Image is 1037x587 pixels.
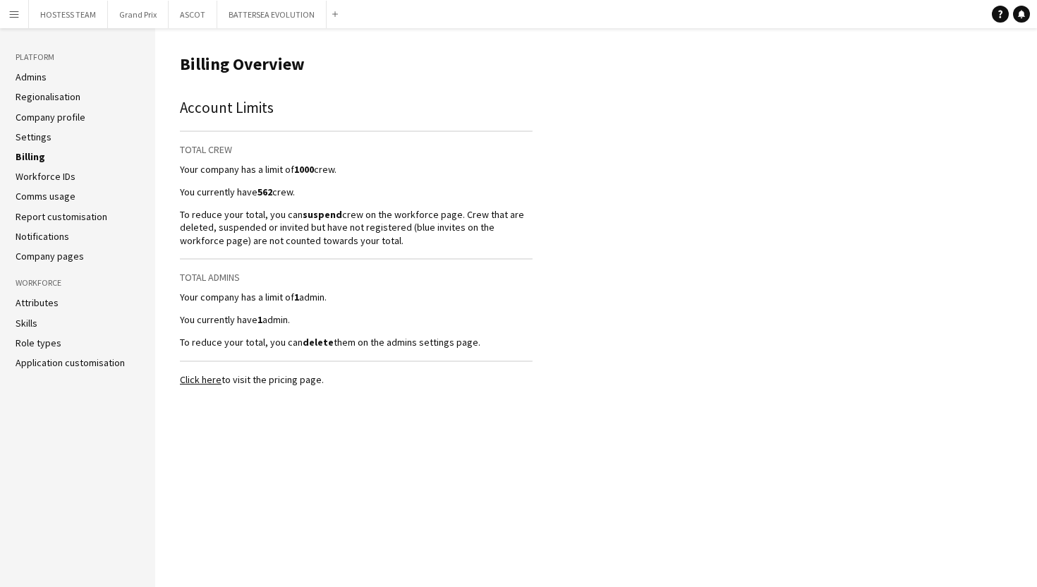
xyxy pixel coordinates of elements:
[16,150,45,163] a: Billing
[16,71,47,83] a: Admins
[180,373,222,386] a: Click here
[180,208,533,247] p: To reduce your total, you can crew on the workforce page. Crew that are deleted, suspended or inv...
[16,111,85,123] a: Company profile
[16,210,107,223] a: Report customisation
[16,317,37,329] a: Skills
[16,230,69,243] a: Notifications
[294,163,314,176] strong: 1000
[29,1,108,28] button: HOSTESS TEAM
[257,313,262,326] strong: 1
[16,51,140,63] h3: Platform
[180,97,533,119] h2: Account Limits
[217,1,327,28] button: BATTERSEA EVOLUTION
[16,131,51,143] a: Settings
[180,336,533,349] p: To reduce your total, you can them on the admins settings page.
[180,163,533,176] p: Your company has a limit of crew.
[108,1,169,28] button: Grand Prix
[180,313,533,326] p: You currently have admin.
[16,277,140,289] h3: Workforce
[180,271,533,284] h3: Total Admins
[257,186,272,198] strong: 562
[169,1,217,28] button: ASCOT
[180,143,533,156] h3: Total Crew
[180,186,533,198] p: You currently have crew.
[294,291,299,303] strong: 1
[180,373,533,386] p: to visit the pricing page.
[16,337,61,349] a: Role types
[180,291,533,303] p: Your company has a limit of admin.
[16,170,75,183] a: Workforce IDs
[180,54,533,75] h1: Billing Overview
[303,336,334,349] strong: delete
[16,250,84,262] a: Company pages
[303,208,342,221] strong: suspend
[16,296,59,309] a: Attributes
[16,90,80,103] a: Regionalisation
[16,356,125,369] a: Application customisation
[16,190,75,202] a: Comms usage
